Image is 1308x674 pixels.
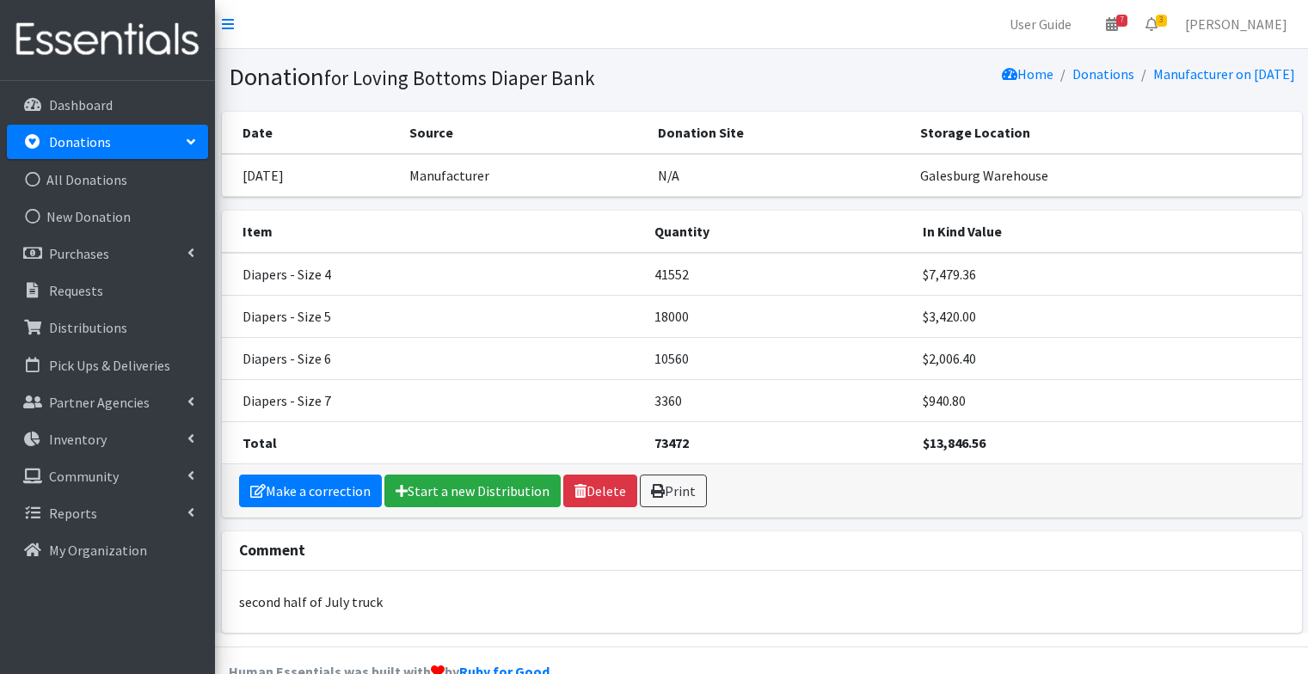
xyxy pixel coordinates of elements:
[324,65,595,90] small: for Loving Bottoms Diaper Bank
[49,133,111,150] p: Donations
[49,505,97,522] p: Reports
[7,422,208,456] a: Inventory
[239,475,382,507] a: Make a correction
[222,295,645,337] td: Diapers - Size 5
[399,112,647,154] th: Source
[1002,65,1053,83] a: Home
[912,379,1302,421] td: $940.80
[239,541,305,560] strong: Comment
[7,236,208,271] a: Purchases
[912,295,1302,337] td: $3,420.00
[912,253,1302,296] td: $7,479.36
[644,295,912,337] td: 18000
[910,112,1302,154] th: Storage Location
[222,379,645,421] td: Diapers - Size 7
[648,112,910,154] th: Donation Site
[640,475,707,507] a: Print
[1153,65,1295,83] a: Manufacturer on [DATE]
[7,496,208,530] a: Reports
[49,431,107,448] p: Inventory
[1072,65,1134,83] a: Donations
[1156,15,1167,27] span: 3
[222,112,400,154] th: Date
[654,434,689,451] strong: 73472
[49,282,103,299] p: Requests
[912,211,1302,253] th: In Kind Value
[7,533,208,567] a: My Organization
[1116,15,1127,27] span: 7
[7,459,208,493] a: Community
[644,211,912,253] th: Quantity
[384,475,561,507] a: Start a new Distribution
[49,357,170,374] p: Pick Ups & Deliveries
[7,385,208,420] a: Partner Agencies
[912,337,1302,379] td: $2,006.40
[243,434,277,451] strong: Total
[222,253,645,296] td: Diapers - Size 4
[7,348,208,383] a: Pick Ups & Deliveries
[7,199,208,234] a: New Donation
[644,253,912,296] td: 41552
[1092,7,1132,41] a: 7
[49,245,109,262] p: Purchases
[49,468,119,485] p: Community
[49,542,147,559] p: My Organization
[7,11,208,69] img: HumanEssentials
[7,88,208,122] a: Dashboard
[7,125,208,159] a: Donations
[49,96,113,113] p: Dashboard
[7,162,208,197] a: All Donations
[996,7,1085,41] a: User Guide
[7,273,208,308] a: Requests
[222,211,645,253] th: Item
[49,394,150,411] p: Partner Agencies
[648,154,910,197] td: N/A
[644,337,912,379] td: 10560
[644,379,912,421] td: 3360
[239,591,1284,612] p: second half of July truck
[222,337,645,379] td: Diapers - Size 6
[229,62,756,92] h1: Donation
[1132,7,1171,41] a: 3
[49,319,127,336] p: Distributions
[222,154,400,197] td: [DATE]
[910,154,1302,197] td: Galesburg Warehouse
[1171,7,1301,41] a: [PERSON_NAME]
[7,310,208,345] a: Distributions
[923,434,986,451] strong: $13,846.56
[563,475,637,507] a: Delete
[399,154,647,197] td: Manufacturer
